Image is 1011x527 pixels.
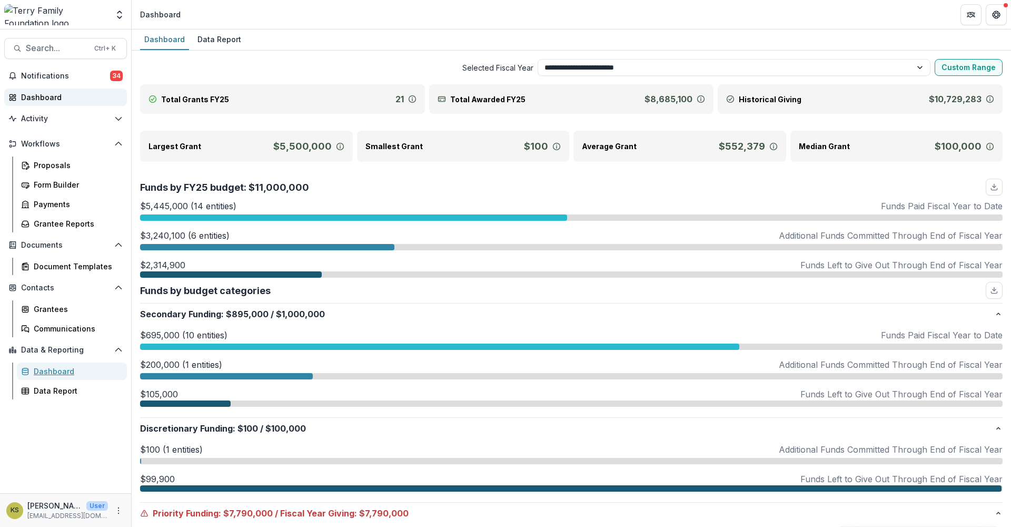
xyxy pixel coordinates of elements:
[34,160,118,171] div: Proposals
[140,325,1003,417] div: Secondary Funding:$895,000/$1,000,000
[140,418,1003,439] button: Discretionary Funding:$100/$100,000
[800,473,1003,485] p: Funds Left to Give Out Through End of Fiscal Year
[4,279,127,296] button: Open Contacts
[271,308,274,320] span: /
[4,237,127,253] button: Open Documents
[140,473,175,485] p: $99,900
[161,94,229,105] p: Total Grants FY25
[929,93,982,105] p: $10,729,283
[140,507,994,520] p: Priority Funding : Fiscal Year Giving: $7,790,000
[779,443,1003,456] p: Additional Funds Committed Through End of Fiscal Year
[986,4,1007,25] button: Get Help
[223,507,273,520] span: $7,790,000
[140,32,189,47] div: Dashboard
[140,304,1003,325] button: Secondary Funding:$895,000/$1,000,000
[140,200,236,212] p: $5,445,000 (14 entities)
[34,304,118,315] div: Grantees
[34,199,118,210] div: Payments
[17,215,127,232] a: Grantee Reports
[450,94,526,105] p: Total Awarded FY25
[4,38,127,59] button: Search...
[935,139,982,153] p: $100,000
[881,329,1003,341] p: Funds Paid Fiscal Year to Date
[273,139,332,153] p: $5,500,000
[21,92,118,103] div: Dashboard
[21,140,110,149] span: Workflows
[582,141,637,152] p: Average Grant
[17,157,127,174] a: Proposals
[34,385,118,396] div: Data Report
[935,59,1003,76] button: Custom Range
[140,62,533,73] span: Selected Fiscal Year
[21,114,110,123] span: Activity
[21,241,110,250] span: Documents
[34,366,118,377] div: Dashboard
[524,139,548,153] p: $100
[17,382,127,399] a: Data Report
[136,7,185,22] nav: breadcrumb
[260,422,263,435] span: /
[4,67,127,84] button: Notifications34
[17,196,127,213] a: Payments
[17,300,127,318] a: Grantees
[645,93,692,105] p: $8,685,100
[17,176,127,193] a: Form Builder
[140,30,189,50] a: Dashboard
[4,110,127,127] button: Open Activity
[140,503,1003,524] button: Priority Funding:$7,790,000/Fiscal Year Giving: $7,790,000
[140,329,227,341] p: $695,000 (10 entities)
[779,229,1003,242] p: Additional Funds Committed Through End of Fiscal Year
[21,72,110,81] span: Notifications
[140,422,994,435] p: Discretionary Funding : $100,000
[140,308,994,320] p: Secondary Funding : $1,000,000
[193,30,245,50] a: Data Report
[110,71,123,81] span: 34
[779,358,1003,371] p: Additional Funds Committed Through End of Fiscal Year
[21,346,110,355] span: Data & Reporting
[140,439,1003,502] div: Discretionary Funding:$100/$100,000
[365,141,423,152] p: Smallest Grant
[140,259,185,271] p: $2,314,900
[4,89,127,106] a: Dashboard
[960,4,982,25] button: Partners
[34,218,118,229] div: Grantee Reports
[4,4,108,25] img: Terry Family Foundation logo
[34,261,118,272] div: Document Templates
[800,388,1003,401] p: Funds Left to Give Out Through End of Fiscal Year
[800,259,1003,271] p: Funds Left to Give Out Through End of Fiscal Year
[237,422,258,435] span: $100
[21,284,110,292] span: Contacts
[4,341,127,358] button: Open Data & Reporting
[140,388,178,401] p: $105,000
[719,139,765,153] p: $552,379
[148,141,201,152] p: Largest Grant
[92,43,118,54] div: Ctrl + K
[112,504,125,517] button: More
[140,443,203,456] p: $100 (1 entities)
[17,320,127,337] a: Communications
[140,358,222,371] p: $200,000 (1 entities)
[881,200,1003,212] p: Funds Paid Fiscal Year to Date
[86,501,108,511] p: User
[226,308,269,320] span: $895,000
[4,135,127,152] button: Open Workflows
[17,258,127,275] a: Document Templates
[140,180,309,194] p: Funds by FY25 budget: $11,000,000
[986,179,1003,196] button: download
[799,141,850,152] p: Median Grant
[395,93,404,105] p: 21
[140,284,271,298] p: Funds by budget categories
[112,4,127,25] button: Open entity switcher
[27,500,82,511] p: [PERSON_NAME]
[17,363,127,380] a: Dashboard
[140,229,230,242] p: $3,240,100 (6 entities)
[34,179,118,190] div: Form Builder
[986,282,1003,299] button: download
[739,94,801,105] p: Historical Giving
[193,32,245,47] div: Data Report
[140,9,181,20] div: Dashboard
[27,511,108,521] p: [EMAIL_ADDRESS][DOMAIN_NAME]
[26,43,88,53] span: Search...
[11,507,19,514] div: Kathleen Shaw
[275,507,278,520] span: /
